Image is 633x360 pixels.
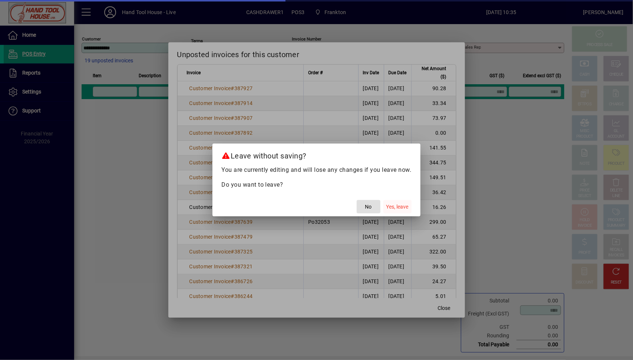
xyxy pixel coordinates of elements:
[383,200,412,213] button: Yes, leave
[212,144,421,165] h2: Leave without saving?
[221,180,412,189] p: Do you want to leave?
[365,203,372,211] span: No
[386,203,409,211] span: Yes, leave
[221,166,412,174] p: You are currently editing and will lose any changes if you leave now.
[357,200,380,213] button: No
